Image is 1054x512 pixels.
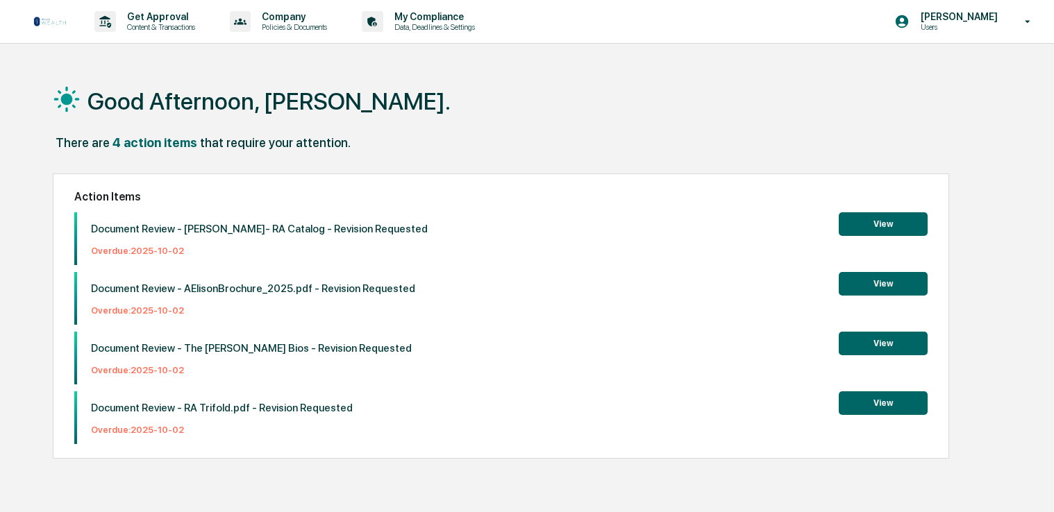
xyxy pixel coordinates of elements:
[91,282,415,295] p: Document Review - AElisonBrochure_2025.pdf - Revision Requested
[839,216,928,230] a: View
[112,135,197,150] div: 4 action items
[839,336,928,349] a: View
[87,87,451,115] h1: Good Afternoon, [PERSON_NAME].
[383,22,482,32] p: Data, Deadlines & Settings
[91,223,428,235] p: Document Review - [PERSON_NAME]- RA Catalog - Revision Requested
[839,391,928,415] button: View
[116,22,202,32] p: Content & Transactions
[56,135,110,150] div: There are
[910,11,1005,22] p: [PERSON_NAME]
[91,425,353,435] p: Overdue: 2025-10-02
[91,342,412,355] p: Document Review - The [PERSON_NAME] Bios - Revision Requested
[74,190,928,203] h2: Action Items
[33,16,67,27] img: logo
[91,305,415,316] p: Overdue: 2025-10-02
[910,22,1005,32] p: Users
[383,11,482,22] p: My Compliance
[91,365,412,375] p: Overdue: 2025-10-02
[839,276,928,289] a: View
[200,135,351,150] div: that require your attention.
[839,212,928,236] button: View
[91,246,428,256] p: Overdue: 2025-10-02
[116,11,202,22] p: Get Approval
[839,272,928,296] button: View
[251,22,334,32] p: Policies & Documents
[251,11,334,22] p: Company
[839,395,928,409] a: View
[839,332,928,355] button: View
[91,402,353,414] p: Document Review - RA Trifold.pdf - Revision Requested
